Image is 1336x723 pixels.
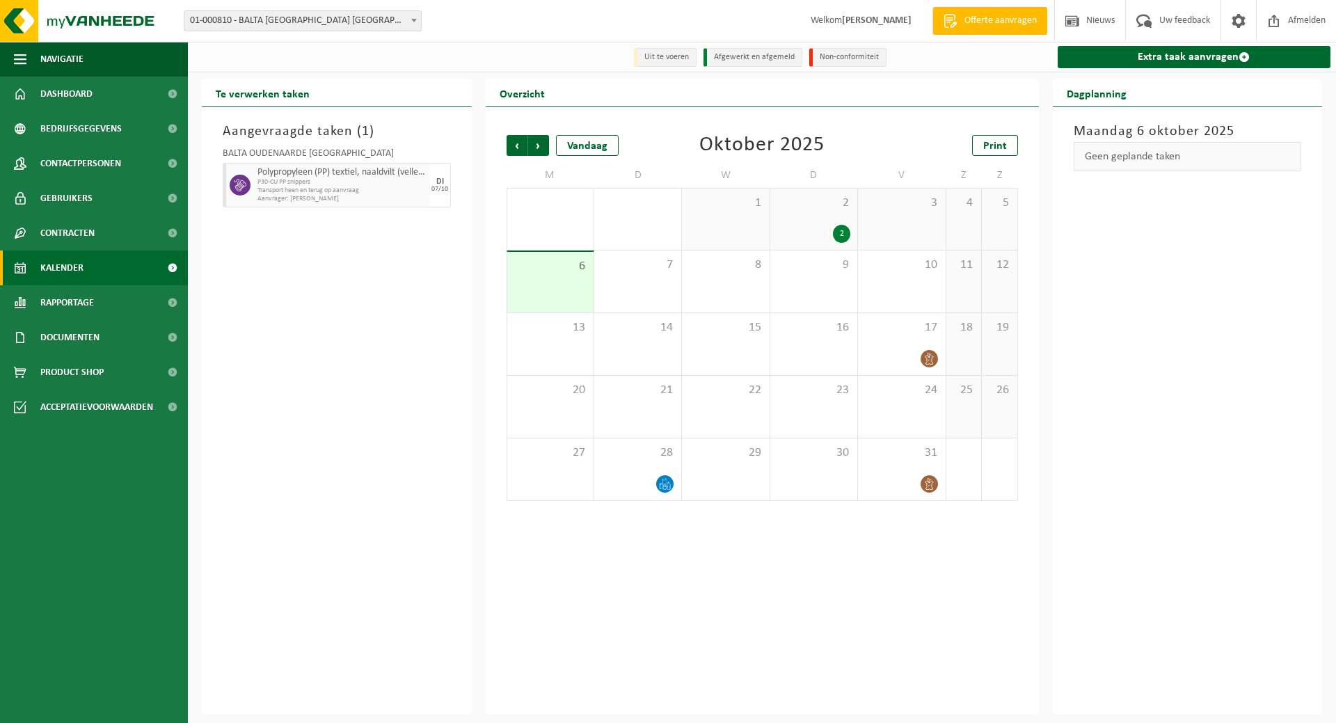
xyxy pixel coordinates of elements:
span: Product Shop [40,355,104,390]
span: Documenten [40,320,100,355]
span: 21 [601,383,674,398]
strong: [PERSON_NAME] [842,15,912,26]
span: 9 [777,257,850,273]
span: 17 [865,320,938,335]
span: 15 [689,320,762,335]
span: 19 [989,320,1010,335]
span: 22 [689,383,762,398]
td: V [858,163,946,188]
span: 4 [953,196,974,211]
div: BALTA OUDENAARDE [GEOGRAPHIC_DATA] [223,149,451,163]
span: 26 [989,383,1010,398]
a: Offerte aanvragen [932,7,1047,35]
span: 10 [865,257,938,273]
span: Offerte aanvragen [961,14,1040,28]
li: Uit te voeren [634,48,697,67]
span: 8 [689,257,762,273]
div: 2 [833,225,850,243]
span: 13 [514,320,587,335]
h2: Dagplanning [1053,79,1140,106]
span: Polypropyleen (PP) textiel, naaldvilt (vellen / linten) [257,167,427,178]
span: Gebruikers [40,181,93,216]
div: Oktober 2025 [699,135,825,156]
span: 28 [601,445,674,461]
span: Navigatie [40,42,83,77]
td: W [682,163,770,188]
div: 07/10 [431,186,448,193]
span: Contracten [40,216,95,251]
h3: Aangevraagde taken ( ) [223,121,451,142]
span: 18 [953,320,974,335]
span: 31 [865,445,938,461]
span: Dashboard [40,77,93,111]
span: 20 [514,383,587,398]
td: D [594,163,682,188]
span: 6 [514,259,587,274]
h2: Overzicht [486,79,559,106]
span: 12 [989,257,1010,273]
span: Bedrijfsgegevens [40,111,122,146]
span: Kalender [40,251,83,285]
li: Non-conformiteit [809,48,886,67]
span: 2 [777,196,850,211]
span: 29 [689,445,762,461]
span: 25 [953,383,974,398]
span: Vorige [507,135,527,156]
span: 01-000810 - BALTA OUDENAARDE NV - OUDENAARDE [184,11,421,31]
td: Z [946,163,982,188]
span: 01-000810 - BALTA OUDENAARDE NV - OUDENAARDE [184,10,422,31]
span: Contactpersonen [40,146,121,181]
span: P30-CU PP snippers [257,178,427,186]
div: DI [436,177,444,186]
td: Z [982,163,1017,188]
h3: Maandag 6 oktober 2025 [1074,121,1302,142]
span: 1 [689,196,762,211]
td: M [507,163,594,188]
span: 3 [865,196,938,211]
li: Afgewerkt en afgemeld [703,48,802,67]
a: Extra taak aanvragen [1058,46,1331,68]
span: 7 [601,257,674,273]
span: 5 [989,196,1010,211]
span: 16 [777,320,850,335]
span: 14 [601,320,674,335]
a: Print [972,135,1018,156]
h2: Te verwerken taken [202,79,324,106]
span: 23 [777,383,850,398]
span: Rapportage [40,285,94,320]
span: Acceptatievoorwaarden [40,390,153,424]
span: 30 [777,445,850,461]
span: Transport heen en terug op aanvraag [257,186,427,195]
span: Print [983,141,1007,152]
td: D [770,163,858,188]
span: Aanvrager: [PERSON_NAME] [257,195,427,203]
span: Volgende [528,135,549,156]
span: 11 [953,257,974,273]
span: 24 [865,383,938,398]
span: 1 [362,125,369,138]
div: Geen geplande taken [1074,142,1302,171]
span: 27 [514,445,587,461]
div: Vandaag [556,135,619,156]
